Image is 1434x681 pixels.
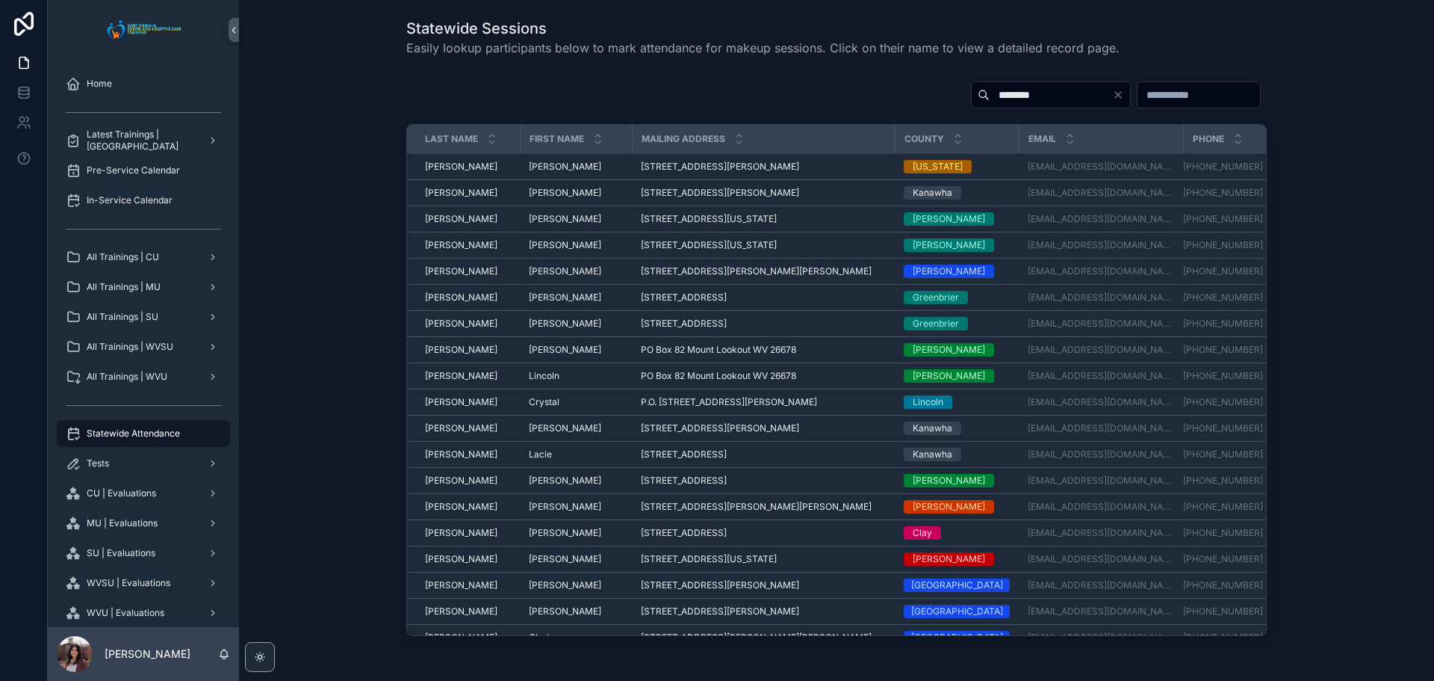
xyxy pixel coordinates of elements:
div: [PERSON_NAME] [913,474,985,487]
a: [GEOGRAPHIC_DATA] [904,631,1010,644]
a: [STREET_ADDRESS][PERSON_NAME][PERSON_NAME] [641,632,886,644]
span: [PERSON_NAME] [529,161,601,173]
a: [PERSON_NAME] [904,265,1010,278]
a: [PHONE_NUMBER] [1183,161,1291,173]
button: Clear [1112,89,1130,101]
span: [PERSON_NAME] [529,318,601,330]
span: [PERSON_NAME] [425,475,497,487]
span: [PERSON_NAME] [425,605,497,617]
a: [EMAIL_ADDRESS][DOMAIN_NAME] [1028,318,1174,330]
a: [STREET_ADDRESS][US_STATE] [641,553,886,565]
span: [PERSON_NAME] [425,213,497,225]
a: [STREET_ADDRESS] [641,292,886,303]
span: [PERSON_NAME] [529,213,601,225]
a: [PERSON_NAME] [425,605,511,617]
span: [STREET_ADDRESS][PERSON_NAME] [641,579,799,591]
span: [STREET_ADDRESS][US_STATE] [641,213,777,225]
a: [EMAIL_ADDRESS][DOMAIN_NAME] [1028,501,1174,513]
span: [PERSON_NAME] [425,527,497,539]
span: [PERSON_NAME] [425,344,497,356]
span: CU | Evaluations [87,487,156,499]
span: Lincoln [529,370,559,382]
a: [GEOGRAPHIC_DATA] [904,579,1010,592]
div: [PERSON_NAME] [913,552,985,566]
a: [PERSON_NAME] [425,344,511,356]
a: [PERSON_NAME] [425,187,511,199]
span: All Trainings | MU [87,281,161,293]
span: [PERSON_NAME] [529,422,601,434]
a: [STREET_ADDRESS][PERSON_NAME][PERSON_NAME] [641,501,886,513]
a: P.O. [STREET_ADDRESS][PERSON_NAME] [641,396,886,408]
span: Easily lookup participants below to mark attendance for makeup sessions. Click on their name to v... [406,39,1120,57]
a: [PHONE_NUMBER] [1183,501,1263,513]
span: [PERSON_NAME] [529,239,601,251]
a: Latest Trainings | [GEOGRAPHIC_DATA] [57,127,230,154]
span: [STREET_ADDRESS][PERSON_NAME] [641,161,799,173]
a: [PERSON_NAME] [529,265,623,277]
a: [EMAIL_ADDRESS][DOMAIN_NAME] [1028,292,1174,303]
a: SU | Evaluations [57,540,230,567]
span: [PERSON_NAME] [425,292,497,303]
div: [PERSON_NAME] [913,369,985,383]
div: Kanawha [913,422,952,435]
span: [PERSON_NAME] [529,344,601,356]
a: [PERSON_NAME] [425,265,511,277]
a: [PHONE_NUMBER] [1183,187,1291,199]
a: [EMAIL_ADDRESS][DOMAIN_NAME] [1028,449,1174,460]
a: [EMAIL_ADDRESS][DOMAIN_NAME] [1028,344,1174,356]
span: [STREET_ADDRESS][PERSON_NAME][PERSON_NAME] [641,632,872,644]
a: [PHONE_NUMBER] [1183,553,1291,565]
a: [EMAIL_ADDRESS][DOMAIN_NAME] [1028,579,1174,591]
span: P.O. [STREET_ADDRESS][PERSON_NAME] [641,396,817,408]
a: MU | Evaluations [57,510,230,537]
span: [STREET_ADDRESS] [641,449,727,460]
a: PO Box 82 Mount Lookout WV 26678 [641,344,886,356]
span: Latest Trainings | [GEOGRAPHIC_DATA] [87,129,196,152]
a: [EMAIL_ADDRESS][DOMAIN_NAME] [1028,422,1174,434]
span: [STREET_ADDRESS][PERSON_NAME] [641,187,799,199]
a: [PHONE_NUMBER] [1183,161,1263,173]
span: [PERSON_NAME] [425,265,497,277]
a: [PERSON_NAME] [529,213,623,225]
a: [PHONE_NUMBER] [1183,265,1291,277]
a: [PERSON_NAME] [425,422,511,434]
a: [PERSON_NAME] [529,318,623,330]
a: [EMAIL_ADDRESS][DOMAIN_NAME] [1028,187,1174,199]
a: [STREET_ADDRESS][US_STATE] [641,239,886,251]
span: [PERSON_NAME] [529,605,601,617]
span: Gloria [529,632,554,644]
a: [EMAIL_ADDRESS][DOMAIN_NAME] [1028,161,1174,173]
a: [PERSON_NAME] [529,579,623,591]
a: [PHONE_NUMBER] [1183,632,1263,644]
a: [PERSON_NAME] [425,632,511,644]
div: Kanawha [913,186,952,200]
a: [EMAIL_ADDRESS][DOMAIN_NAME] [1028,632,1174,644]
span: Email [1028,133,1056,145]
span: [PERSON_NAME] [425,239,497,251]
span: WVSU | Evaluations [87,577,170,589]
a: [PERSON_NAME] [425,475,511,487]
a: [EMAIL_ADDRESS][DOMAIN_NAME] [1028,213,1174,225]
div: [US_STATE] [913,160,963,173]
a: [PERSON_NAME] [529,475,623,487]
span: [STREET_ADDRESS] [641,318,727,330]
div: [GEOGRAPHIC_DATA] [911,631,1003,644]
a: [PHONE_NUMBER] [1183,527,1291,539]
a: [PHONE_NUMBER] [1183,605,1263,617]
a: [STREET_ADDRESS] [641,318,886,330]
a: [EMAIL_ADDRESS][DOMAIN_NAME] [1028,239,1174,251]
a: [STREET_ADDRESS][PERSON_NAME][PERSON_NAME] [641,265,886,277]
span: [PERSON_NAME] [529,187,601,199]
span: PO Box 82 Mount Lookout WV 26678 [641,370,796,382]
a: Lacie [529,449,623,460]
a: [PHONE_NUMBER] [1183,344,1263,356]
a: [PERSON_NAME] [529,422,623,434]
span: All Trainings | WVU [87,371,167,383]
a: [PERSON_NAME] [425,161,511,173]
span: [PERSON_NAME] [425,396,497,408]
span: Pre-Service Calendar [87,164,180,176]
